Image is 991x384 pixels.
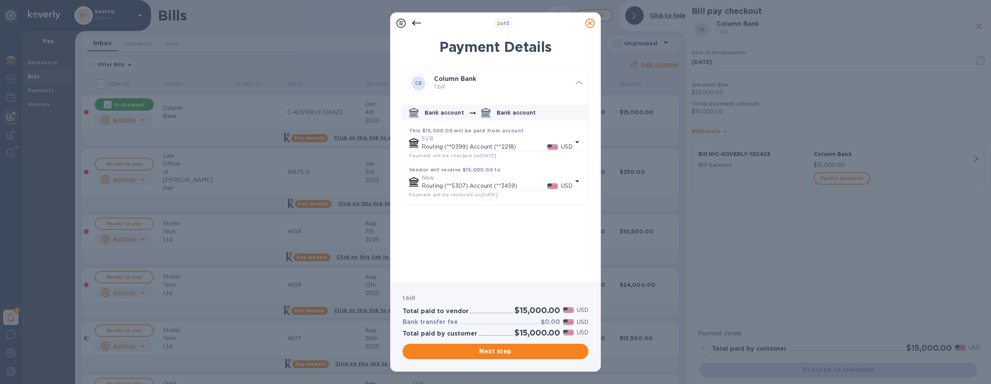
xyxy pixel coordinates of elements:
b: Column Bank [434,75,476,82]
div: default-method [403,102,588,205]
div: CBColumn Bank 1 bill [403,68,588,99]
p: USD [577,318,588,326]
p: USD [561,182,573,190]
p: USD [577,306,588,314]
img: USD [563,319,574,325]
p: USD [561,143,573,151]
span: Next step [409,347,582,356]
img: USD [563,330,574,335]
h2: $15,000.00 [514,305,560,315]
h2: $15,000.00 [514,328,560,338]
p: Routing (**0399) Account (**2218) [422,143,547,151]
h3: Total paid by customer [403,330,477,338]
img: USD [547,183,558,189]
p: Bank account [497,109,536,117]
h3: Bank transfer fee [403,319,458,326]
img: USD [563,307,574,313]
p: SVB [422,135,573,143]
h3: $0.00 [541,319,560,326]
b: CB [415,80,422,86]
p: USD [577,329,588,337]
b: This $15,000.00 will be paid from account [409,128,523,134]
b: 1 bill [403,295,415,301]
span: 2 [497,21,500,26]
button: Next step [403,344,588,359]
h3: Total paid to vendor [403,308,469,315]
span: Payment will be charged on [DATE] [409,153,497,158]
p: New [422,174,573,182]
b: of 3 [497,21,510,26]
img: USD [547,144,558,150]
p: Routing (**5307) Account (**3459) [422,182,547,190]
b: Vendor will receive $15,000.00 to [409,167,501,173]
p: 1 bill [434,83,569,91]
p: Bank account [425,109,464,117]
span: Payment will be received on [DATE] [409,192,498,197]
h1: Payment Details [403,39,588,55]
